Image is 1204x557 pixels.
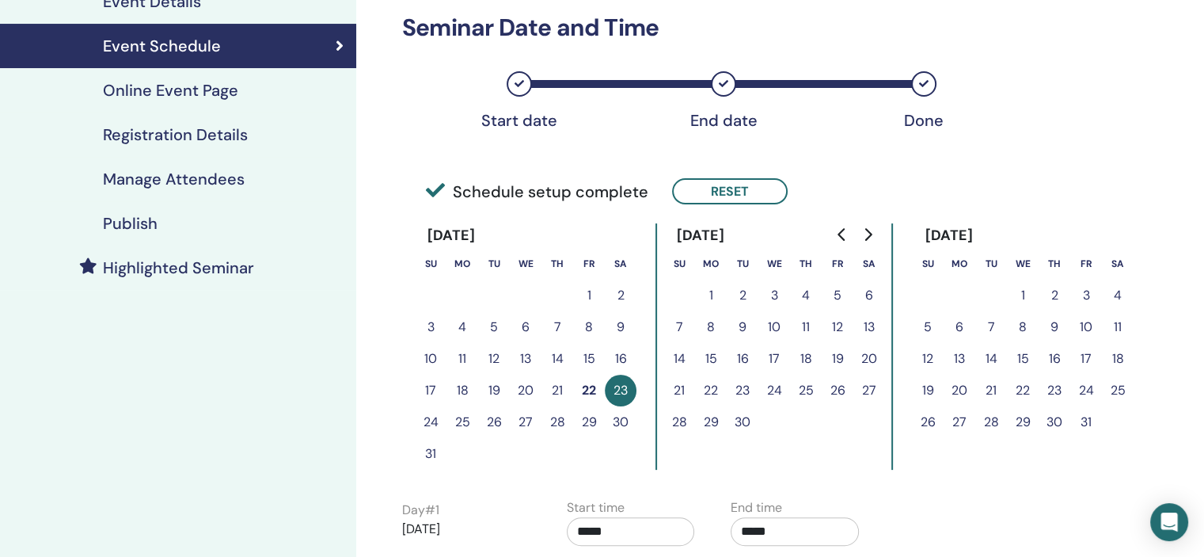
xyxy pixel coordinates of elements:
[1102,375,1134,406] button: 25
[1007,406,1039,438] button: 29
[731,498,782,517] label: End time
[402,501,439,520] label: Day # 1
[103,258,254,277] h4: Highlighted Seminar
[727,248,758,280] th: Tuesday
[605,280,636,311] button: 2
[822,280,853,311] button: 5
[790,343,822,375] button: 18
[478,343,510,375] button: 12
[605,248,636,280] th: Saturday
[1070,280,1102,311] button: 3
[790,375,822,406] button: 25
[415,406,446,438] button: 24
[478,406,510,438] button: 26
[1039,406,1070,438] button: 30
[415,311,446,343] button: 3
[944,406,975,438] button: 27
[1070,375,1102,406] button: 24
[478,311,510,343] button: 5
[1007,343,1039,375] button: 15
[1102,248,1134,280] th: Saturday
[1007,311,1039,343] button: 8
[415,248,446,280] th: Sunday
[975,343,1007,375] button: 14
[663,406,695,438] button: 28
[695,375,727,406] button: 22
[727,406,758,438] button: 30
[1070,343,1102,375] button: 17
[567,498,625,517] label: Start time
[415,343,446,375] button: 10
[1070,248,1102,280] th: Friday
[510,406,541,438] button: 27
[672,178,788,204] button: Reset
[510,311,541,343] button: 6
[758,280,790,311] button: 3
[822,248,853,280] th: Friday
[975,375,1007,406] button: 21
[573,280,605,311] button: 1
[1039,343,1070,375] button: 16
[605,311,636,343] button: 9
[822,375,853,406] button: 26
[605,343,636,375] button: 16
[975,248,1007,280] th: Tuesday
[695,248,727,280] th: Monday
[605,375,636,406] button: 23
[541,343,573,375] button: 14
[541,248,573,280] th: Thursday
[944,343,975,375] button: 13
[1007,375,1039,406] button: 22
[1150,503,1188,541] div: Open Intercom Messenger
[727,311,758,343] button: 9
[912,223,986,248] div: [DATE]
[1102,280,1134,311] button: 4
[605,406,636,438] button: 30
[480,111,559,130] div: Start date
[695,311,727,343] button: 8
[790,248,822,280] th: Thursday
[695,280,727,311] button: 1
[758,343,790,375] button: 17
[727,343,758,375] button: 16
[912,248,944,280] th: Sunday
[1039,375,1070,406] button: 23
[758,311,790,343] button: 10
[975,406,1007,438] button: 28
[415,438,446,470] button: 31
[541,311,573,343] button: 7
[684,111,763,130] div: End date
[510,343,541,375] button: 13
[853,343,885,375] button: 20
[822,311,853,343] button: 12
[727,375,758,406] button: 23
[415,223,488,248] div: [DATE]
[446,311,478,343] button: 4
[103,36,221,55] h4: Event Schedule
[478,248,510,280] th: Tuesday
[1039,280,1070,311] button: 2
[510,248,541,280] th: Wednesday
[446,248,478,280] th: Monday
[103,81,238,100] h4: Online Event Page
[855,219,880,250] button: Go to next month
[663,223,737,248] div: [DATE]
[103,125,248,144] h4: Registration Details
[663,375,695,406] button: 21
[573,406,605,438] button: 29
[790,280,822,311] button: 4
[541,406,573,438] button: 28
[944,248,975,280] th: Monday
[446,406,478,438] button: 25
[573,248,605,280] th: Friday
[510,375,541,406] button: 20
[426,180,648,204] span: Schedule setup complete
[853,375,885,406] button: 27
[573,375,605,406] button: 22
[1039,311,1070,343] button: 9
[758,375,790,406] button: 24
[912,406,944,438] button: 26
[790,311,822,343] button: 11
[103,170,245,189] h4: Manage Attendees
[663,311,695,343] button: 7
